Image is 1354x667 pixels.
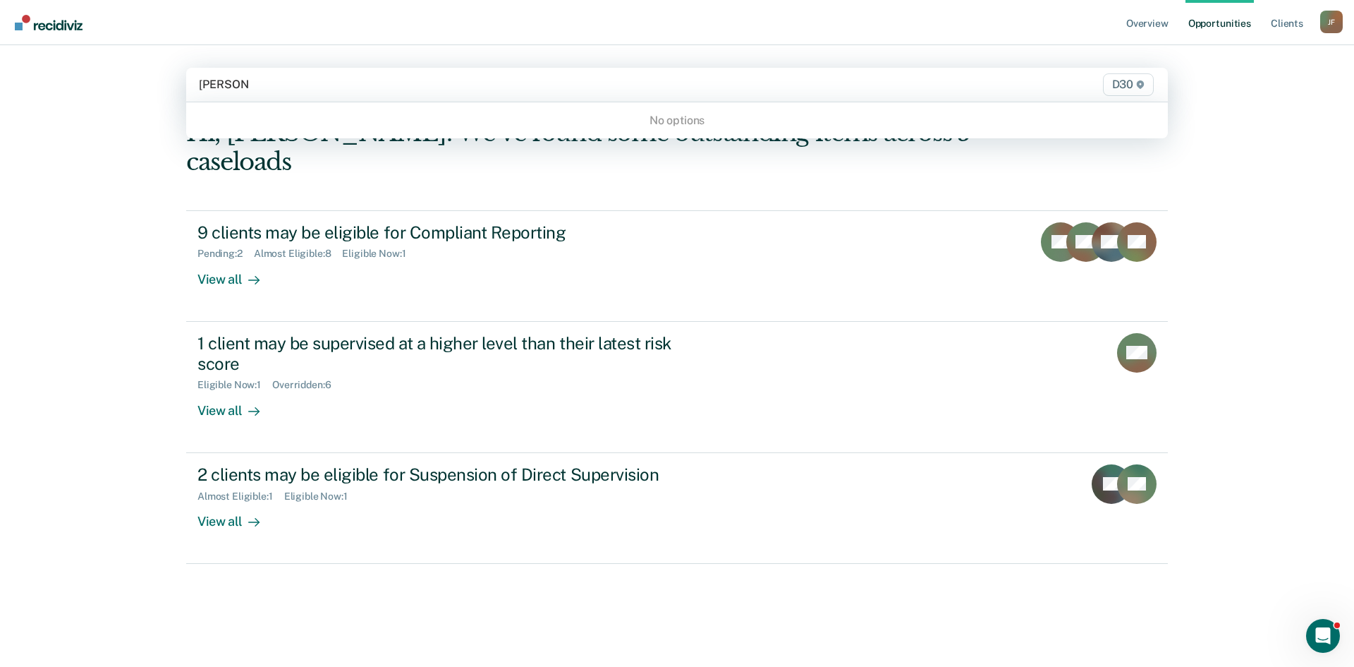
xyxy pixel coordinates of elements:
[197,464,693,485] div: 2 clients may be eligible for Suspension of Direct Supervision
[197,491,284,503] div: Almost Eligible : 1
[186,108,1168,133] div: No options
[186,119,972,176] div: Hi, [PERSON_NAME]. We’ve found some outstanding items across 5 caseloads
[186,210,1168,322] a: 9 clients may be eligible for Compliant ReportingPending:2Almost Eligible:8Eligible Now:1View all
[186,453,1168,564] a: 2 clients may be eligible for Suspension of Direct SupervisionAlmost Eligible:1Eligible Now:1View...
[186,322,1168,453] a: 1 client may be supervised at a higher level than their latest risk scoreEligible Now:1Overridden...
[1103,73,1154,96] span: D30
[197,391,276,419] div: View all
[1306,619,1340,653] iframe: Intercom live chat
[197,222,693,243] div: 9 clients may be eligible for Compliant Reporting
[1320,11,1343,33] div: J F
[197,502,276,529] div: View all
[1320,11,1343,33] button: Profile dropdown button
[254,248,343,260] div: Almost Eligible : 8
[197,248,254,260] div: Pending : 2
[197,260,276,287] div: View all
[284,491,359,503] div: Eligible Now : 1
[342,248,417,260] div: Eligible Now : 1
[197,379,272,391] div: Eligible Now : 1
[15,15,83,30] img: Recidiviz
[197,333,693,374] div: 1 client may be supervised at a higher level than their latest risk score
[272,379,342,391] div: Overridden : 6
